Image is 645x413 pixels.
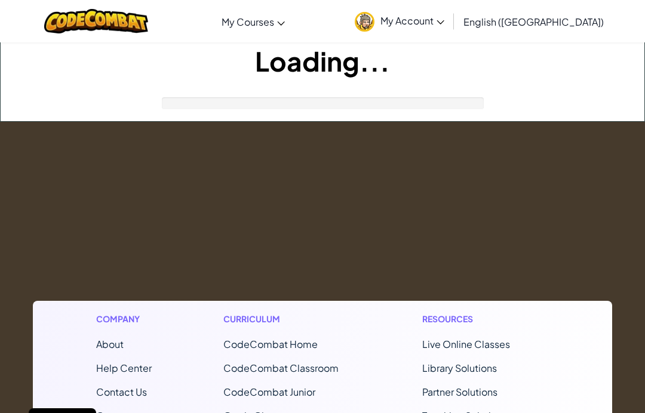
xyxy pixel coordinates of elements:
h1: Loading... [1,42,644,79]
a: CodeCombat Junior [223,386,315,398]
img: CodeCombat logo [44,9,149,33]
h1: Resources [422,313,549,325]
a: CodeCombat Classroom [223,362,339,374]
span: CodeCombat Home [223,338,318,350]
h1: Company [96,313,152,325]
a: Live Online Classes [422,338,510,350]
h1: Curriculum [223,313,351,325]
img: avatar [355,12,374,32]
a: My Account [349,2,450,40]
span: My Account [380,14,444,27]
a: Library Solutions [422,362,497,374]
a: English ([GEOGRAPHIC_DATA]) [457,5,610,38]
a: Partner Solutions [422,386,497,398]
a: Help Center [96,362,152,374]
span: English ([GEOGRAPHIC_DATA]) [463,16,604,28]
a: About [96,338,124,350]
a: My Courses [216,5,291,38]
span: My Courses [222,16,274,28]
span: Contact Us [96,386,147,398]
